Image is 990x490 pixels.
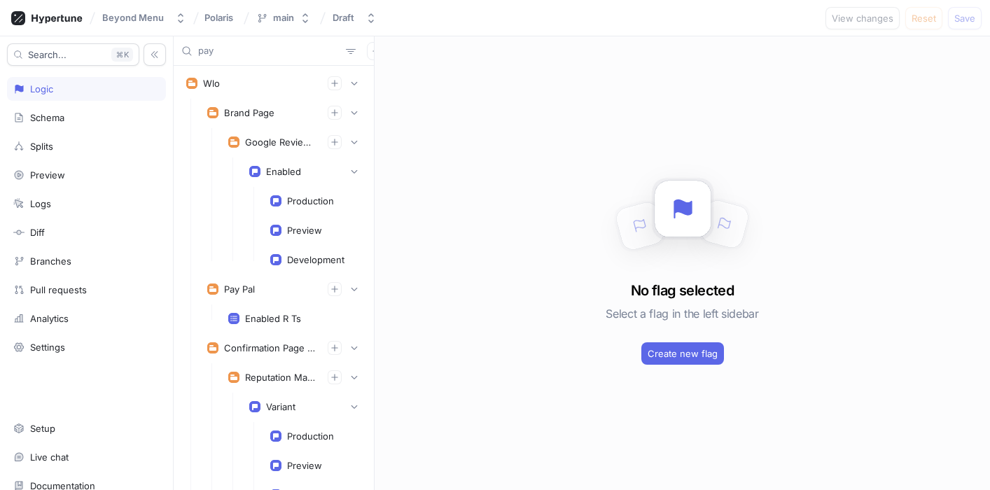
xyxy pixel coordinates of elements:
[204,13,233,22] span: Polaris
[224,107,274,118] div: Brand Page
[266,166,301,177] div: Enabled
[30,141,53,152] div: Splits
[30,198,51,209] div: Logs
[327,6,382,29] button: Draft
[30,451,69,463] div: Live chat
[273,12,294,24] div: main
[30,313,69,324] div: Analytics
[102,12,164,24] div: Beyond Menu
[905,7,942,29] button: Reset
[30,255,71,267] div: Branches
[912,14,936,22] span: Reset
[30,284,87,295] div: Pull requests
[287,430,334,442] div: Production
[606,301,758,326] h5: Select a flag in the left sidebar
[30,112,64,123] div: Schema
[266,401,295,412] div: Variant
[97,6,192,29] button: Beyond Menu
[224,283,255,295] div: Pay Pal
[111,48,133,62] div: K
[251,6,316,29] button: main
[954,14,975,22] span: Save
[287,460,322,471] div: Preview
[287,254,344,265] div: Development
[333,12,354,24] div: Draft
[30,169,65,181] div: Preview
[648,349,718,358] span: Create new flag
[198,44,340,58] input: Search...
[245,372,316,383] div: Reputation Management
[641,342,724,365] button: Create new flag
[7,43,139,66] button: Search...K
[203,78,220,89] div: Wlo
[30,342,65,353] div: Settings
[832,14,893,22] span: View changes
[825,7,900,29] button: View changes
[224,342,316,353] div: Confirmation Page Experiments
[287,195,334,206] div: Production
[631,280,734,301] h3: No flag selected
[28,50,67,59] span: Search...
[948,7,982,29] button: Save
[30,423,55,434] div: Setup
[30,83,53,94] div: Logic
[30,227,45,238] div: Diff
[287,225,322,236] div: Preview
[245,136,316,148] div: Google Review Widget
[245,313,301,324] div: Enabled R Ts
